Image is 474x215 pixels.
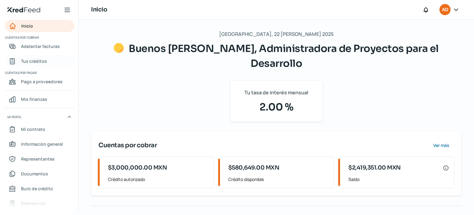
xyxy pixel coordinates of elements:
span: Mis finanzas [21,95,47,103]
span: Tus créditos [21,57,47,65]
a: Referencias [5,197,74,210]
a: Información general [5,138,74,150]
span: Ver más [433,143,449,148]
span: Pago a proveedores [21,78,63,85]
span: Buenos [PERSON_NAME], Administradora de Proyectos para el Desarrollo [129,42,439,70]
span: Saldo [348,175,449,183]
span: $3,000,000.00 MXN [108,164,167,172]
span: Cuentas por pagar [5,70,73,75]
span: 2.00 % [238,100,315,114]
span: $580,649.00 MXN [228,164,280,172]
button: Ver más [428,139,454,152]
span: Cuentas por cobrar [5,35,73,40]
span: Crédito autorizado [108,175,209,183]
a: Inicio [5,20,74,32]
a: Pago a proveedores [5,75,74,88]
span: Crédito disponible [228,175,329,183]
a: Adelantar facturas [5,40,74,53]
span: Documentos [21,170,48,178]
span: $2,419,351.00 MXN [348,164,401,172]
h1: Inicio [91,5,107,14]
a: Representantes [5,153,74,165]
span: Adelantar facturas [21,42,60,50]
span: Tu tasa de interés mensual [244,88,308,97]
span: AD [442,6,448,14]
span: Inicio [21,22,33,30]
span: Mi contrato [21,125,45,133]
a: Documentos [5,168,74,180]
span: Mi perfil [7,114,22,120]
span: [GEOGRAPHIC_DATA], 22 [PERSON_NAME] 2025 [219,30,334,39]
a: Buró de crédito [5,183,74,195]
span: Representantes [21,155,55,163]
span: Cuentas por cobrar [98,141,157,150]
span: Buró de crédito [21,185,53,192]
a: Mi contrato [5,123,74,135]
a: Mis finanzas [5,93,74,105]
span: Información general [21,140,63,148]
span: Referencias [21,200,46,207]
img: Saludos [114,43,124,53]
a: Tus créditos [5,55,74,67]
